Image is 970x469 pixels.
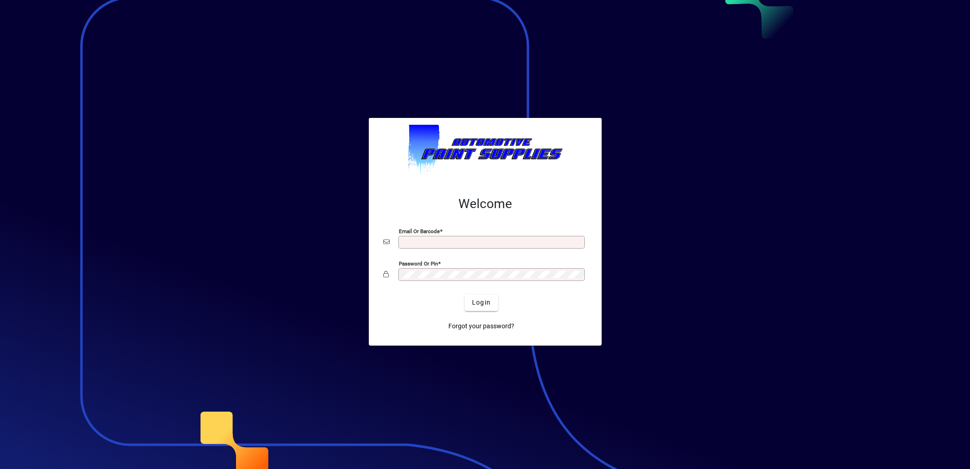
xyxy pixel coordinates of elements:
span: Forgot your password? [448,321,514,331]
a: Forgot your password? [445,318,518,335]
h2: Welcome [383,196,587,212]
mat-label: Email or Barcode [399,228,440,234]
mat-label: Password or Pin [399,260,438,266]
span: Login [472,298,491,307]
button: Login [465,295,498,311]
